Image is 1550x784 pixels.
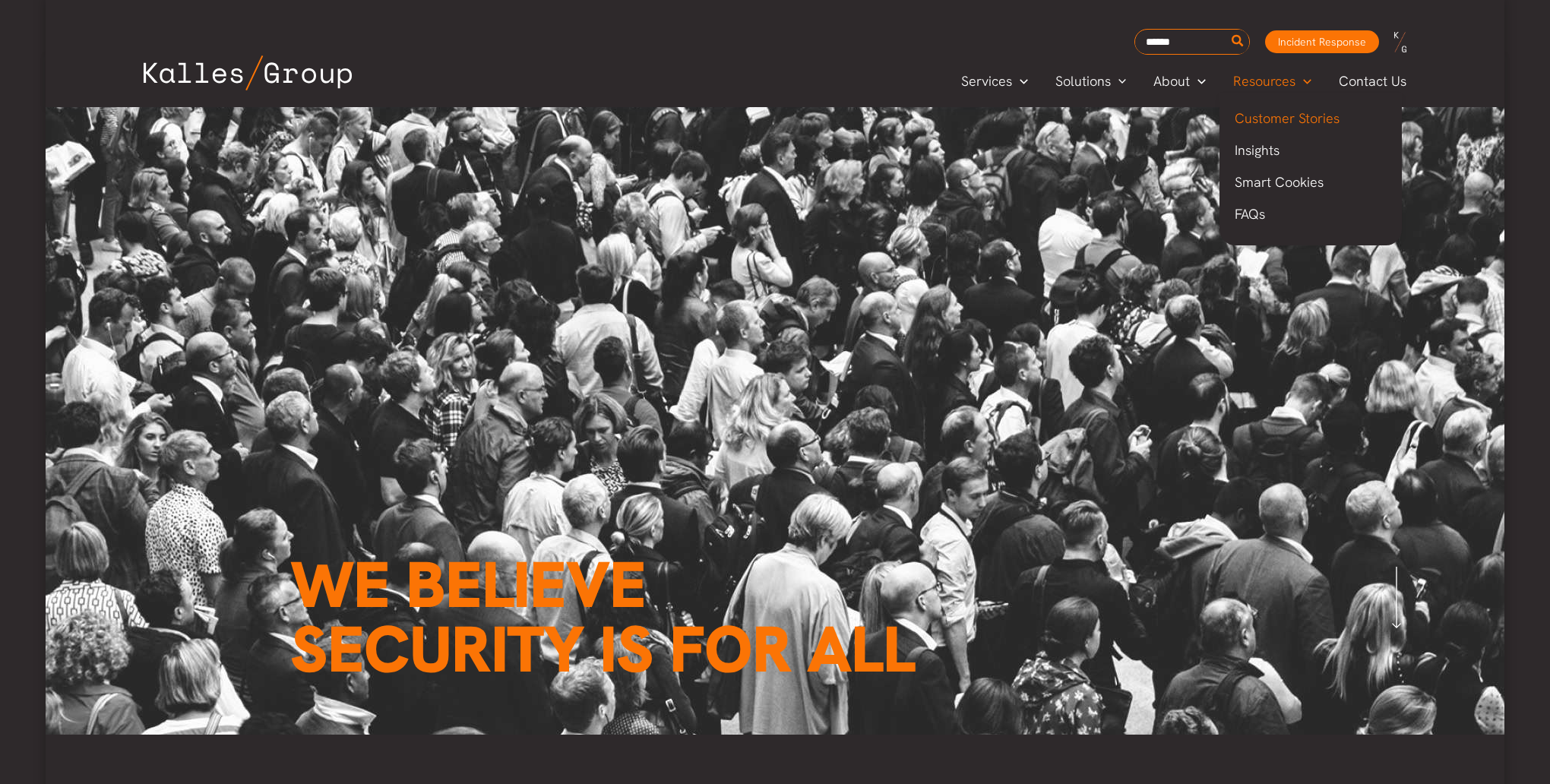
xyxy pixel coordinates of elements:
[1012,70,1028,93] span: Menu Toggle
[1339,70,1406,93] span: Contact Us
[1325,70,1422,93] a: Contact Us
[1233,70,1295,93] span: Resources
[1219,103,1402,134] a: Customer Stories
[1235,109,1340,127] span: Customer Stories
[1235,205,1265,223] span: FAQs
[1219,70,1325,93] a: ResourcesMenu Toggle
[1219,134,1402,166] a: Insights
[1042,70,1140,93] a: SolutionsMenu Toggle
[1055,70,1111,93] span: Solutions
[1190,70,1206,93] span: Menu Toggle
[144,55,352,90] img: Kalles Group
[1153,70,1190,93] span: About
[290,542,915,691] span: We believe Security is for all
[961,70,1012,93] span: Services
[947,70,1042,93] a: ServicesMenu Toggle
[1235,173,1324,191] span: Smart Cookies
[947,68,1422,93] nav: Primary Site Navigation
[1235,141,1280,159] span: Insights
[1219,198,1402,230] a: FAQs
[1219,166,1402,198] a: Smart Cookies
[1265,30,1379,53] a: Incident Response
[1140,70,1219,93] a: AboutMenu Toggle
[1111,70,1127,93] span: Menu Toggle
[1295,70,1311,93] span: Menu Toggle
[1229,30,1248,54] button: Search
